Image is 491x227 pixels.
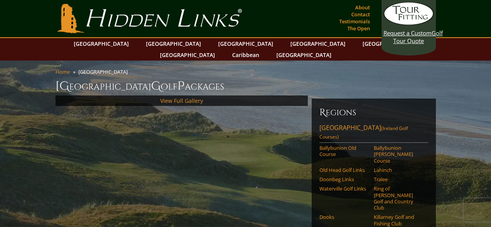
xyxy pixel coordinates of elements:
a: [GEOGRAPHIC_DATA] [70,38,133,49]
a: Caribbean [228,49,263,61]
a: Contact [349,9,372,20]
li: [GEOGRAPHIC_DATA] [78,68,131,75]
a: Ring of [PERSON_NAME] Golf and Country Club [374,185,423,211]
h1: [GEOGRAPHIC_DATA] olf ackages [56,78,436,94]
h6: Regions [319,106,428,119]
a: Ballybunion [PERSON_NAME] Course [374,145,423,164]
a: Ballybunion Old Course [319,145,369,158]
a: [GEOGRAPHIC_DATA](Ireland Golf Courses) [319,123,428,143]
a: [GEOGRAPHIC_DATA] [156,49,219,61]
span: G [151,78,161,94]
a: Doonbeg Links [319,176,369,182]
a: Lahinch [374,167,423,173]
a: Testimonials [337,16,372,27]
span: P [177,78,185,94]
a: Home [56,68,70,75]
a: [GEOGRAPHIC_DATA] [272,49,335,61]
a: The Open [345,23,372,34]
a: View Full Gallery [160,97,203,104]
a: Old Head Golf Links [319,167,369,173]
a: About [353,2,372,13]
a: Request a CustomGolf Tour Quote [383,2,434,45]
a: [GEOGRAPHIC_DATA] [286,38,349,49]
a: [GEOGRAPHIC_DATA] [214,38,277,49]
a: Waterville Golf Links [319,185,369,192]
span: Request a Custom [383,29,432,37]
a: [GEOGRAPHIC_DATA] [142,38,205,49]
a: Tralee [374,176,423,182]
a: Dooks [319,214,369,220]
a: Killarney Golf and Fishing Club [374,214,423,227]
span: (Ireland Golf Courses) [319,125,408,140]
a: [GEOGRAPHIC_DATA] [359,38,422,49]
